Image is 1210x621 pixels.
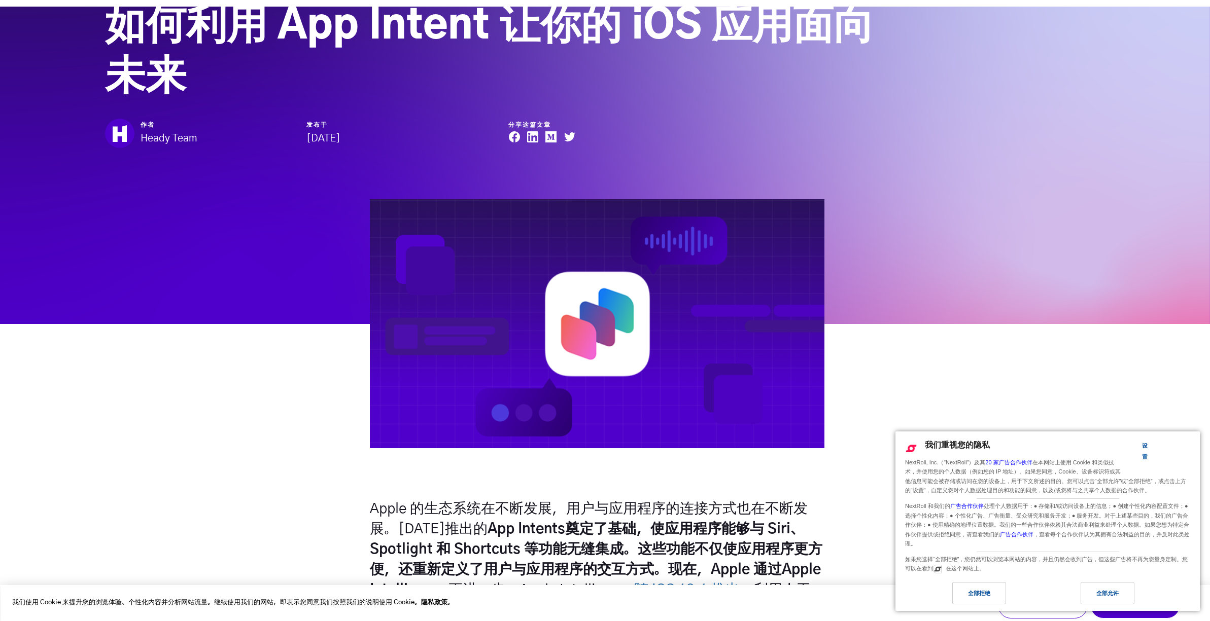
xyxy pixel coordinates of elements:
[306,122,328,128] font: 发布于
[985,459,1032,465] a: 20 家广告合作伙伴
[905,459,985,465] font: NextRoll, Inc.（“NextRoll”）及其
[905,556,1188,572] font: 如果您选择“全部拒绝”，您仍然可以浏览本网站的内容，并且仍然会收到广告，但这些广告将不再为您量身定制。您可以在看到
[1124,437,1148,467] a: 设置
[905,503,1189,537] font: 处理个人数据用于：● 存储和/或访问设备上的信息；● 创建个性化内容配置文件；● 选择个性化内容；● 个性化广告、广告衡量、受众研究和服务开发；● 服务开发。对于上述某些目的，我们的广告合作伙伴...
[1000,531,1033,537] a: 广告合作伙伴
[925,441,990,449] font: 我们重视您的隐私
[508,131,521,143] img: Facebook
[564,131,576,143] img: 叽叽喳喳
[12,597,421,609] font: 我们使用 Cookie 来提升您的浏览体验、个性化内容并分析网站流量。继续使用我们的网站，即表示您同意我们按照我们的说明使用 Cookie。
[905,531,1190,547] font: ，查看每个合作伙伴认为其拥有合法利益的目的，并反对此类处理。
[905,503,950,509] font: NextRoll 和我们的
[448,583,505,597] font: 更进一步
[527,131,539,143] img: 领英
[905,459,1186,494] font: 在本网站上使用 Cookie 和类似技术，并使用您的个人数据（例如您的 IP 地址）。如果您同意，Cookie、设备标识符或其他信息可能会被存储或访问在您的设备上，用于下文所述的目的。您可以点击...
[141,122,155,128] font: 作者
[141,133,197,143] font: Heady Team
[370,522,822,577] font: App Intents奠定了基础，使应用程序能够与 Siri、Spotlight 和 Shortcuts 等功能无缝集成。这些功能不仅使应用程序更方便，还重新定义了用户与应用程序的交互方式。现在...
[421,597,447,609] a: 隐私政策
[508,122,551,128] font: 分享这篇文章
[370,502,808,536] font: Apple 的生态系统在不断发展，用户与应用程序的连接方式也在不断发展。[DATE]推出的
[1142,443,1148,460] font: 设置
[505,583,634,597] font: 。Apple Intelligence
[105,119,134,148] img: 头脑团队
[306,133,340,143] font: [DATE]
[950,503,984,509] a: 广告合作伙伴
[1096,590,1119,596] font: 全部允许
[1048,582,1194,609] a: 全部允许
[545,131,557,143] img: 成功
[902,582,1048,609] a: 全部拒绝
[946,565,985,571] font: 在这个网站上。
[968,590,990,596] font: 全部拒绝
[447,597,454,609] font: 。
[370,199,824,448] img: App Intents 博客
[634,583,740,597] a: 随 iOS 18.1 推出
